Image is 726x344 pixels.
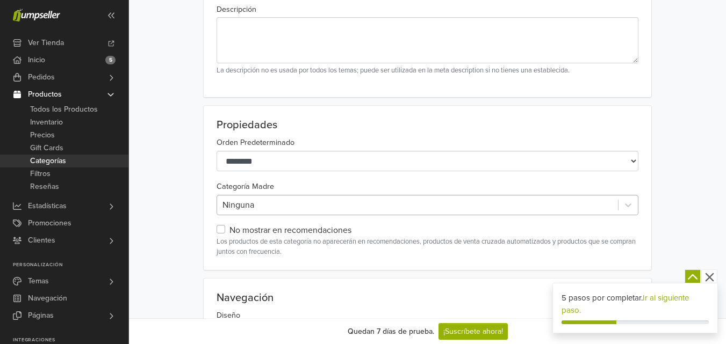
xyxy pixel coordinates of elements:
h2: Propiedades [217,119,638,131]
span: Gift Cards [30,142,63,155]
span: Productos [28,86,62,103]
label: Orden Predeterminado [217,137,294,149]
span: Pedidos [28,69,55,86]
a: ¡Suscríbete ahora! [439,323,508,340]
span: Ver Tienda [28,34,64,52]
p: Integraciones [13,337,128,343]
label: Descripción [217,4,256,16]
span: Inicio [28,52,45,69]
span: Inventario [30,116,63,129]
span: Filtros [30,167,51,180]
span: Estadísticas [28,197,67,215]
label: Diseño [217,310,240,321]
a: Ir al siguiente paso. [562,293,689,315]
span: Promociones [28,215,71,232]
div: Quedan 7 días de prueba. [348,326,434,337]
h2: Navegación [217,291,638,304]
div: 5 pasos por completar. [562,292,709,316]
span: Reseñas [30,180,59,193]
label: Categoría Madre [217,181,274,193]
span: 5 [105,56,116,64]
span: Páginas [28,307,54,324]
span: Clientes [28,232,55,249]
label: No mostrar en recomendaciones [229,224,351,237]
span: Temas [28,273,49,290]
span: Categorías [30,155,66,167]
p: Personalización [13,262,128,268]
span: Todos los Productos [30,103,98,116]
small: La descripción no es usada por todos los temas; puede ser utilizada en la meta description si no ... [217,65,638,76]
span: Precios [30,129,55,142]
span: Navegación [28,290,67,307]
p: Los productos de esta categoría no aparecerán en recomendaciones, productos de venta cruzada auto... [217,237,638,257]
